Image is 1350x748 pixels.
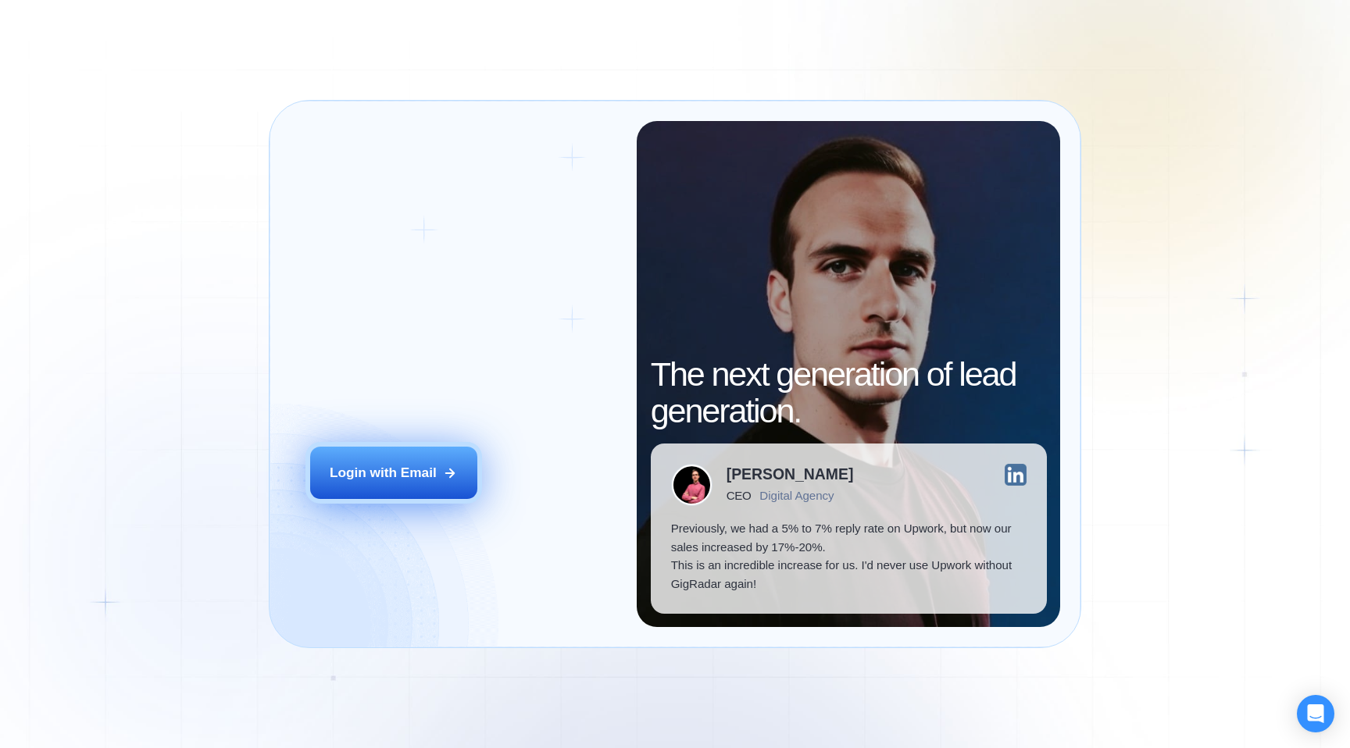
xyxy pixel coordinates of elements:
[759,489,834,502] div: Digital Agency
[727,489,752,502] div: CEO
[671,519,1027,593] p: Previously, we had a 5% to 7% reply rate on Upwork, but now our sales increased by 17%-20%. This ...
[330,464,437,483] div: Login with Email
[651,356,1047,430] h2: The next generation of lead generation.
[727,467,854,482] div: [PERSON_NAME]
[1297,695,1334,732] div: Open Intercom Messenger
[310,447,477,499] button: Login with Email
